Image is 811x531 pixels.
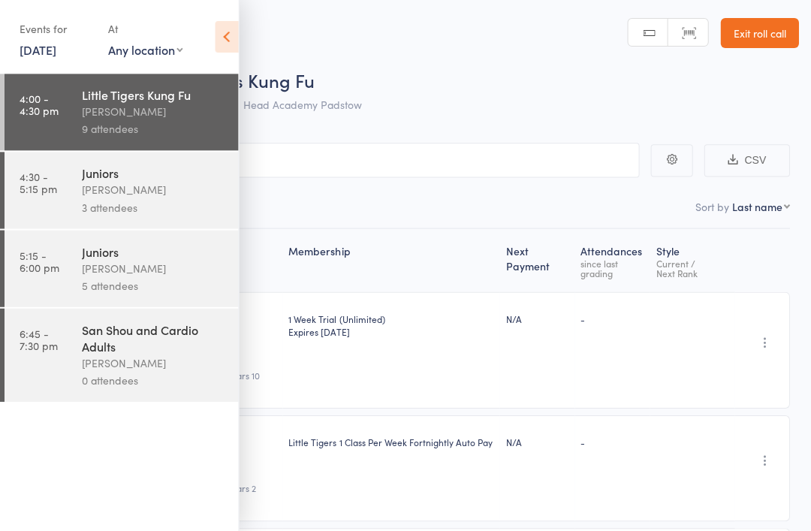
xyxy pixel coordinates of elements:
[288,435,493,448] div: Little Tigers 1 Class Per Week Fortnightly Auto Pay
[719,18,797,48] a: Exit roll call
[20,17,93,41] div: Events for
[288,324,493,337] div: Expires [DATE]
[499,235,573,285] div: Next Payment
[282,235,499,285] div: Membership
[5,230,238,306] a: 5:15 -6:00 pmJuniors[PERSON_NAME]5 attendees
[5,308,238,401] a: 6:45 -7:30 pmSan Shou and Cardio Adults[PERSON_NAME]0 attendees
[82,86,225,103] div: Little Tigers Kung Fu
[82,103,225,120] div: [PERSON_NAME]
[505,312,567,324] div: N/A
[82,259,225,276] div: [PERSON_NAME]
[82,321,225,354] div: San Shou and Cardio Adults
[108,41,182,58] div: Any location
[20,170,57,195] time: 4:30 - 5:15 pm
[82,371,225,388] div: 0 attendees
[20,327,58,351] time: 6:45 - 7:30 pm
[82,120,225,137] div: 9 attendees
[20,41,56,58] a: [DATE]
[20,249,59,273] time: 5:15 - 6:00 pm
[580,435,643,448] div: -
[108,17,182,41] div: At
[694,198,728,213] label: Sort by
[731,198,781,213] div: Last name
[82,354,225,371] div: [PERSON_NAME]
[288,312,493,337] div: 1 Week Trial (Unlimited)
[655,258,728,277] div: Current / Next Rank
[82,198,225,216] div: 3 attendees
[580,258,643,277] div: since last grading
[82,243,225,259] div: Juniors
[82,164,225,181] div: Juniors
[5,152,238,228] a: 4:30 -5:15 pmJuniors[PERSON_NAME]3 attendees
[20,92,59,116] time: 4:00 - 4:30 pm
[580,312,643,324] div: -
[703,144,788,176] button: CSV
[82,181,225,198] div: [PERSON_NAME]
[5,74,238,150] a: 4:00 -4:30 pmLittle Tigers Kung Fu[PERSON_NAME]9 attendees
[505,435,567,448] div: N/A
[82,276,225,294] div: 5 attendees
[23,143,638,177] input: Search by name
[574,235,649,285] div: Atten­dances
[649,235,734,285] div: Style
[243,97,361,112] span: Head Academy Padstow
